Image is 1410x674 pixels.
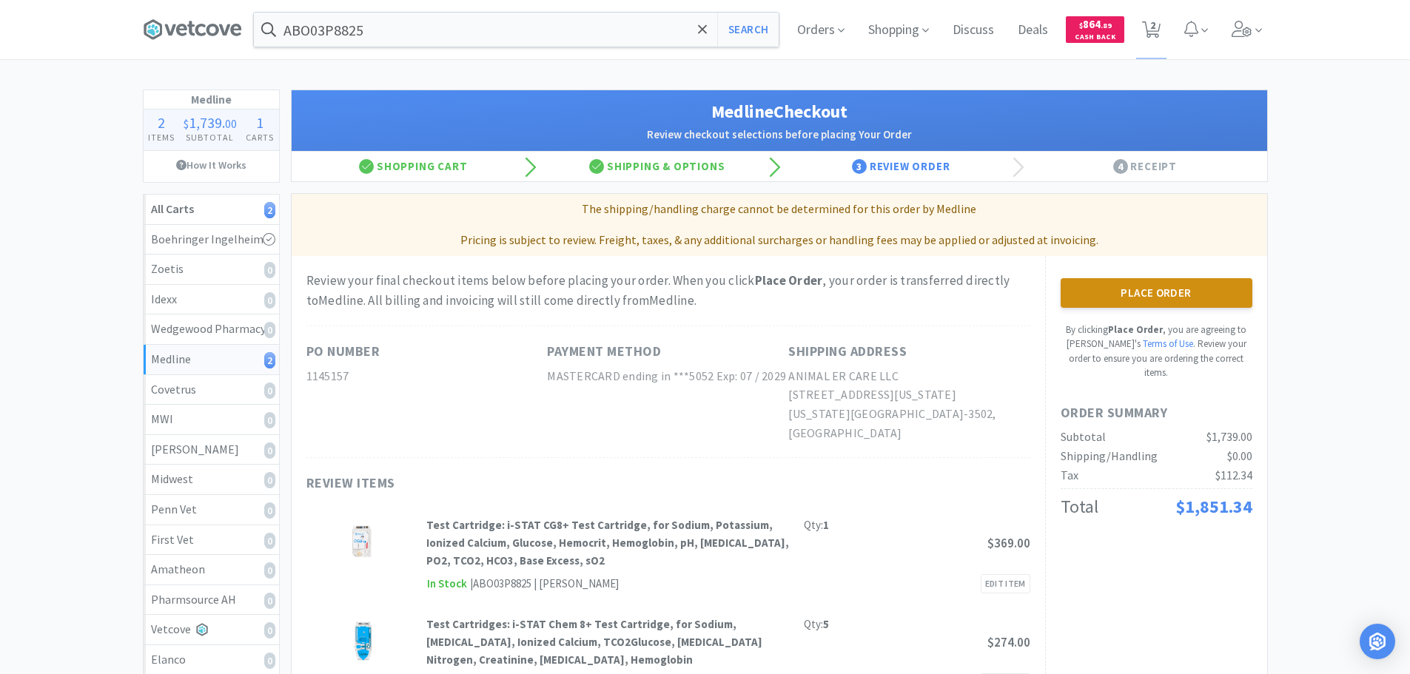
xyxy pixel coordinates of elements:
a: [PERSON_NAME]0 [144,435,279,465]
a: Edit Item [981,574,1030,593]
div: Qty: [804,616,829,633]
div: Wedgewood Pharmacy [151,320,272,339]
span: 1,739 [189,113,222,132]
h2: ANIMAL ER CARE LLC [788,367,1030,386]
i: 0 [264,593,275,609]
i: 0 [264,412,275,428]
i: 0 [264,292,275,309]
div: Shopping Cart [292,152,536,181]
h1: PO Number [306,341,380,363]
h1: Payment Method [547,341,661,363]
h2: MASTERCARD ending in ***5052 Exp: 07 / 2029 [547,367,788,386]
i: 0 [264,533,275,549]
span: $1,851.34 [1175,495,1252,518]
a: Wedgewood Pharmacy0 [144,314,279,345]
i: 0 [264,502,275,519]
p: The shipping/handling charge cannot be determined for this order by Medline [298,200,1261,219]
span: 3 [852,159,867,174]
a: Deals [1012,24,1054,37]
h4: Carts [241,130,278,144]
div: . [179,115,241,130]
h1: Review Items [306,473,751,494]
span: 1 [256,113,263,132]
span: 2 [158,113,165,132]
i: 0 [264,653,275,669]
span: In Stock [426,575,468,593]
div: Penn Vet [151,500,272,519]
a: Covetrus0 [144,375,279,405]
div: Receipt [1023,152,1267,181]
h1: Order Summary [1061,402,1252,424]
a: Vetcove0 [144,615,279,645]
a: Amatheon0 [144,555,279,585]
input: Search by item, sku, manufacturer, ingredient, size... [254,13,779,47]
img: d2710cc7f7b0403390501677dc90b4aa_700274.jpeg [346,516,380,568]
a: 2 [1136,25,1166,38]
div: Shipping/Handling [1061,447,1158,466]
div: Shipping & Options [535,152,779,181]
div: Total [1061,493,1098,521]
a: All Carts2 [144,195,279,225]
a: How It Works [144,151,279,179]
div: Subtotal [1061,428,1106,447]
h2: 1145157 [306,367,548,386]
a: Pharmsource AH0 [144,585,279,616]
h2: Review checkout selections before placing Your Order [306,126,1252,144]
div: Vetcove [151,620,272,639]
i: 0 [264,383,275,399]
button: Place Order [1061,278,1252,308]
h2: [STREET_ADDRESS][US_STATE] [788,385,1030,405]
strong: Place Order [1108,323,1163,336]
i: 0 [264,322,275,338]
span: $ [184,116,189,131]
div: Qty: [804,516,829,534]
h2: [US_STATE][GEOGRAPHIC_DATA]-3502, [GEOGRAPHIC_DATA] [788,405,1030,442]
i: 0 [264,262,275,278]
strong: Test Cartridges: i-STAT Chem 8+ Test Cartridge, for Sodium, [MEDICAL_DATA], Ionized Calcium, TCO2... [426,617,762,667]
span: 00 [225,116,237,131]
div: Open Intercom Messenger [1360,624,1395,659]
div: Review your final checkout items below before placing your order. When you click , your order is ... [306,271,1030,311]
strong: Place Order [755,272,823,289]
a: Midwest0 [144,465,279,495]
i: 0 [264,442,275,459]
span: . 89 [1101,21,1112,30]
h1: Medline [144,90,279,109]
a: Boehringer Ingelheim [144,225,279,255]
div: Idexx [151,290,272,309]
div: Tax [1061,466,1078,485]
div: | ABO03P8825 | [PERSON_NAME] [468,575,619,593]
span: Cash Back [1075,33,1115,43]
div: Elanco [151,650,272,670]
div: Boehringer Ingelheim [151,230,272,249]
i: 2 [264,202,275,218]
strong: All Carts [151,201,194,216]
span: 4 [1113,159,1128,174]
div: Amatheon [151,560,272,579]
a: Medline2 [144,345,279,375]
div: Zoetis [151,260,272,279]
strong: 1 [823,518,829,532]
div: MWI [151,410,272,429]
i: 2 [264,352,275,368]
h4: Subtotal [179,130,241,144]
span: $1,739.00 [1206,429,1252,444]
span: $369.00 [987,535,1030,551]
div: Midwest [151,470,272,489]
span: 864 [1079,17,1112,31]
span: $112.34 [1215,468,1252,482]
strong: Test Cartridge: i-STAT CG8+ Test Cartridge, for Sodium, Potassium, Ionized Calcium, Glucose, Hemo... [426,518,789,567]
a: $864.89Cash Back [1066,10,1124,50]
i: 0 [264,622,275,638]
div: Review Order [779,152,1024,181]
a: Discuss [947,24,1000,37]
h1: Shipping Address [788,341,907,363]
img: 9ac0931a20fe4920996c202c9257d11d_699016.jpeg [346,616,380,667]
a: MWI0 [144,405,279,435]
span: $274.00 [987,634,1030,650]
div: Medline [151,350,272,369]
h1: Medline Checkout [306,98,1252,126]
p: By clicking , you are agreeing to [PERSON_NAME]'s . Review your order to ensure you are ordering ... [1061,323,1252,380]
i: 0 [264,472,275,488]
a: Terms of Use [1143,337,1193,350]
